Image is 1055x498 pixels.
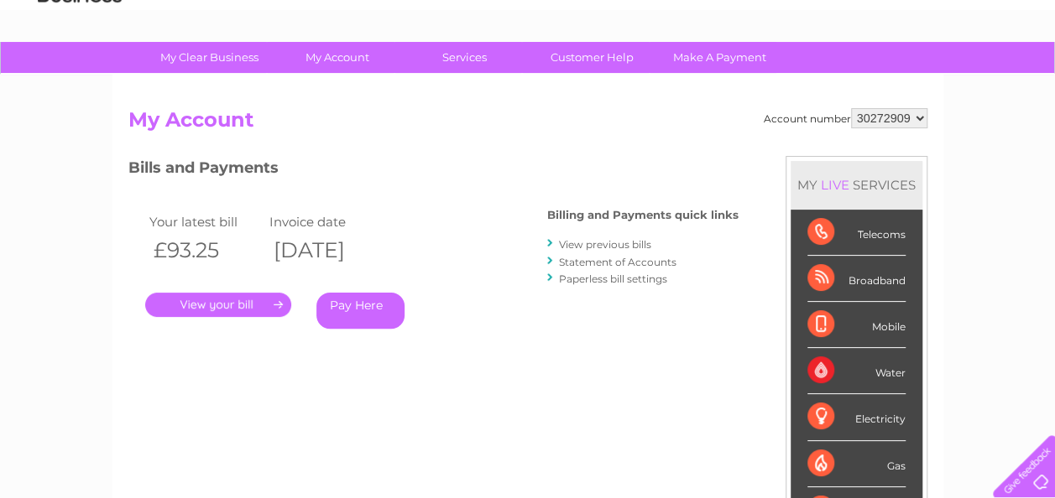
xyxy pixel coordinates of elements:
a: View previous bills [559,238,651,251]
a: Contact [943,71,984,84]
a: Log out [1000,71,1039,84]
div: Water [807,348,906,394]
a: Make A Payment [650,42,789,73]
a: Blog [909,71,933,84]
div: MY SERVICES [791,161,922,209]
div: LIVE [817,177,853,193]
a: Energy [802,71,838,84]
th: [DATE] [265,233,386,267]
div: Clear Business is a trading name of Verastar Limited (registered in [GEOGRAPHIC_DATA] No. 3667643... [132,9,925,81]
a: Water [760,71,791,84]
a: Services [395,42,534,73]
a: My Clear Business [140,42,279,73]
div: Mobile [807,302,906,348]
div: Gas [807,441,906,487]
h4: Billing and Payments quick links [547,209,739,221]
a: Paperless bill settings [559,272,667,285]
div: Broadband [807,256,906,302]
div: Telecoms [807,210,906,256]
td: Your latest bill [145,210,266,233]
h2: My Account [128,108,927,140]
a: 0333 014 3131 [739,8,854,29]
div: Electricity [807,394,906,440]
a: Statement of Accounts [559,256,676,268]
a: . [145,293,291,317]
h3: Bills and Payments [128,156,739,185]
a: My Account [268,42,406,73]
td: Invoice date [265,210,386,233]
a: Customer Help [523,42,661,73]
div: Account number [764,108,927,128]
th: £93.25 [145,233,266,267]
img: logo.png [37,44,123,95]
a: Telecoms [849,71,899,84]
a: Pay Here [316,293,405,329]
